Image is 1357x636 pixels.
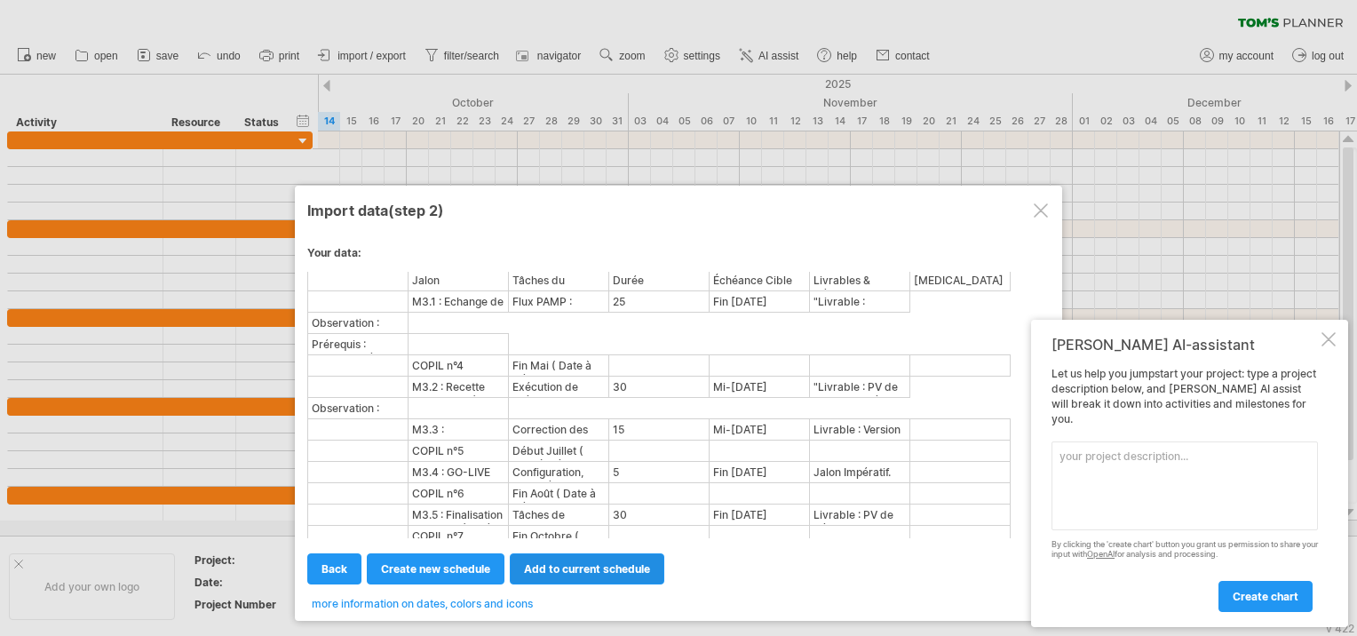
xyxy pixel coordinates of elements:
div: Exécution de scénarios de tests (Dont les cas de test identifiés auparavnt) couvrant l'ensemble d... [510,378,607,396]
div: COPIL n°6 [409,484,507,503]
div: Mi-[DATE] [710,378,808,396]
div: 15 [610,420,708,439]
div: Échéance Cible [710,271,808,290]
a: OpenAI [1087,549,1115,559]
div: COPIL n°4 [409,356,507,375]
a: create chart [1218,581,1313,612]
div: Prérequis : Disponibilité des équipes IT MAG / IT LOG" [309,335,407,354]
div: Flux PAMP : Permet la MAJ du PAMP (SageX3 -> Promod) - Flux Données Factures : MAJ BDD Promod ave... [510,292,607,311]
div: By clicking the 'create chart' button you grant us permission to share your input with for analys... [1051,540,1318,560]
div: M3.2 : Recette Utilisateurs (User Acceptance Testing) [409,378,507,396]
div: "Livrable : Echanges de données opérationnels, Initialisation des données + Test de montée de cha... [811,292,909,311]
div: 25 [610,292,708,311]
div: Jalon [409,271,507,290]
div: Fin [DATE] [710,463,808,481]
span: add to current schedule [524,562,650,576]
div: M3.1 : Echange de flux, Synchronisation et Flux B2C [409,292,507,311]
div: [PERSON_NAME] AI-assistant [1051,336,1318,354]
div: COPIL n°5 [409,441,507,460]
div: 30 [610,505,708,524]
div: "Livrable : PV de recette signé par les métiers. [811,378,909,396]
div: Import data [307,194,1050,226]
div: Début Juillet ( Date à Définir) [510,441,607,460]
div: Livrable : PV de déploiement et du VSR signé, projet officiellement clôturé et transféré à l'équi... [811,505,909,524]
div: Fin Août ( Date à Définir) [510,484,607,503]
div: Your data: [307,246,1050,268]
div: Fin Octobre ( Date à Définir) [510,527,607,545]
div: Observation : Tâches complexes techniquement. Forte interaction avec les autres services & adapta... [309,314,407,332]
span: back [321,562,347,576]
div: M3.4 : GO-LIVE FRANCE & Support [409,463,507,481]
div: Mi-[DATE] [710,420,808,439]
div: M3.3 : Corrections & Préparation au Déploiement France [409,420,507,439]
a: add to current schedule [510,553,664,584]
div: Let us help you jumpstart your project: type a project description below, and [PERSON_NAME] AI as... [1051,367,1318,611]
span: (step 2) [388,202,444,219]
div: Fin [DATE] [710,292,808,311]
div: Correction des anomalies issues de la recette. - Finalisation des supports de formation et commun... [510,420,607,439]
span: create chart [1233,590,1298,603]
div: Tâches du Backlog Associées [510,271,607,290]
div: COPIL n°7 [409,527,507,545]
div: Jalon Impératif. Livrable : Ensemble des flux factures France opérationnels dans Yooz. Ecritures ... [811,463,909,481]
div: 30 [610,378,708,396]
span: more information on dates, colors and icons [312,597,533,610]
div: Tâches de finalisation des exports spécifiques (MKP, SFD, etc.) - Traitement des Retours et des a... [510,505,607,524]
div: Fin Mai ( Date à Définir) [510,356,607,375]
div: Fin [DATE] [710,505,808,524]
a: create new schedule [367,553,504,584]
div: 5 [610,463,708,481]
div: Observation : Implique une forte mobilisation des utilisateurs clés." [309,399,407,417]
div: Durée [610,271,708,290]
div: Livrables & Dépendances [811,271,909,290]
span: create new schedule [381,562,490,576]
div: M3.5 : Finalisation & Clôture (VSR) [409,505,507,524]
a: back [307,553,361,584]
div: Livrable : Version "Go-Live France" stabilisée et documentée. [811,420,909,439]
div: [MEDICAL_DATA] [911,271,1009,290]
div: Configuration, Paramétrage et Qualité de données validés en recette. - Formation de tous les util... [510,463,607,481]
